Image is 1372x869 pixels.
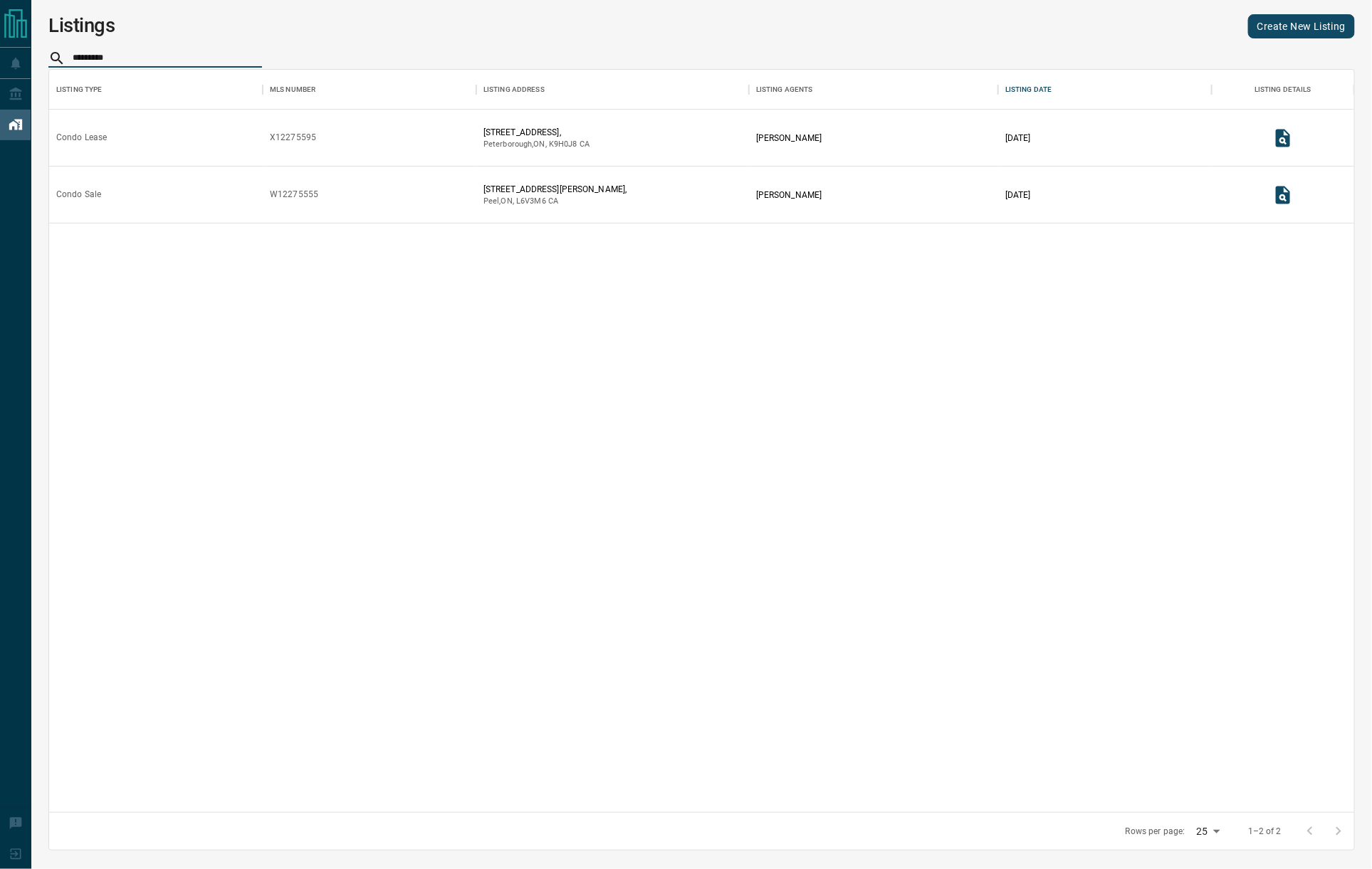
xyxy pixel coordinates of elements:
[49,70,263,110] div: Listing Type
[1005,189,1031,201] p: [DATE]
[483,183,627,196] p: [STREET_ADDRESS][PERSON_NAME],
[749,70,998,110] div: Listing Agents
[56,132,107,144] div: Condo Lease
[1191,821,1225,842] div: 25
[1269,181,1297,209] button: View Listing Details
[270,70,315,110] div: MLS Number
[1005,70,1052,110] div: Listing Date
[1248,826,1282,838] p: 1–2 of 2
[1248,14,1355,38] a: Create New Listing
[483,139,590,150] p: Peterborough , ON , CA
[263,70,476,110] div: MLS Number
[56,70,103,110] div: Listing Type
[483,70,545,110] div: Listing Address
[270,132,316,144] div: X12275595
[48,14,115,37] h1: Listings
[1126,826,1185,838] p: Rows per page:
[756,189,822,201] p: [PERSON_NAME]
[270,189,318,201] div: W12275555
[1005,132,1031,144] p: [DATE]
[1212,70,1354,110] div: Listing Details
[756,70,813,110] div: Listing Agents
[1269,124,1297,152] button: View Listing Details
[483,196,627,207] p: Peel , ON , CA
[549,139,577,149] span: k9h0j8
[756,132,822,144] p: [PERSON_NAME]
[516,196,546,206] span: l6v3m6
[476,70,749,110] div: Listing Address
[56,189,101,201] div: Condo Sale
[483,126,590,139] p: [STREET_ADDRESS],
[998,70,1212,110] div: Listing Date
[1255,70,1311,110] div: Listing Details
